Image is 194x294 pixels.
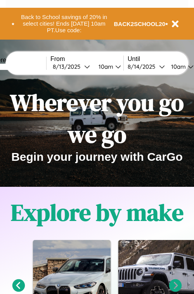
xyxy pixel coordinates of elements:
button: 10am [92,63,123,71]
b: BACK2SCHOOL20 [114,21,166,27]
div: 8 / 14 / 2025 [128,63,159,70]
div: 8 / 13 / 2025 [53,63,84,70]
button: Back to School savings of 20% in select cities! Ends [DATE] 10am PT.Use code: [14,12,114,36]
div: 10am [95,63,115,70]
div: 10am [167,63,188,70]
label: From [50,56,123,63]
button: 8/13/2025 [50,63,92,71]
h1: Explore by make [11,197,184,228]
